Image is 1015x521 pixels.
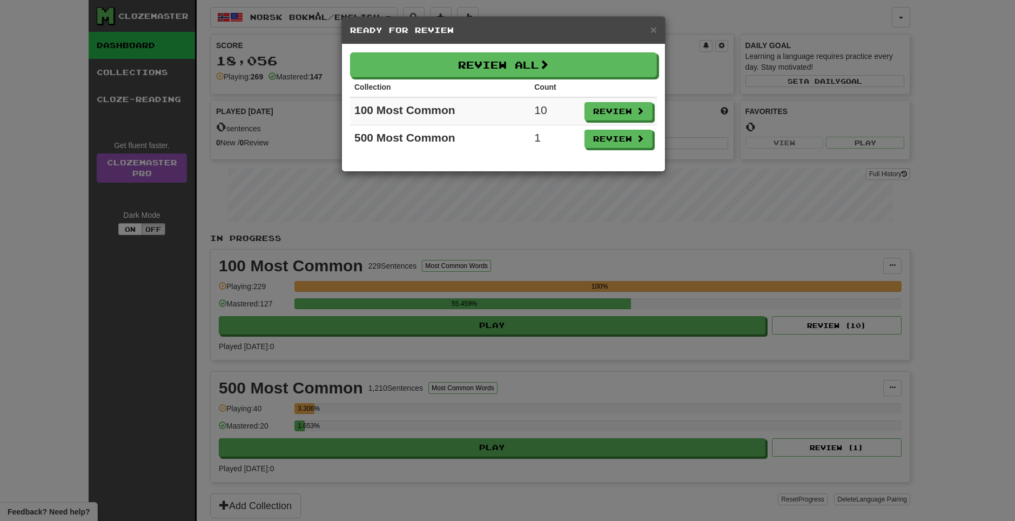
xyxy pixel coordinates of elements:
[350,77,530,97] th: Collection
[350,52,657,77] button: Review All
[350,125,530,153] td: 500 Most Common
[350,25,657,36] h5: Ready for Review
[530,125,580,153] td: 1
[350,97,530,125] td: 100 Most Common
[530,77,580,97] th: Count
[530,97,580,125] td: 10
[584,130,653,148] button: Review
[584,102,653,121] button: Review
[650,24,657,35] button: Close
[650,23,657,36] span: ×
